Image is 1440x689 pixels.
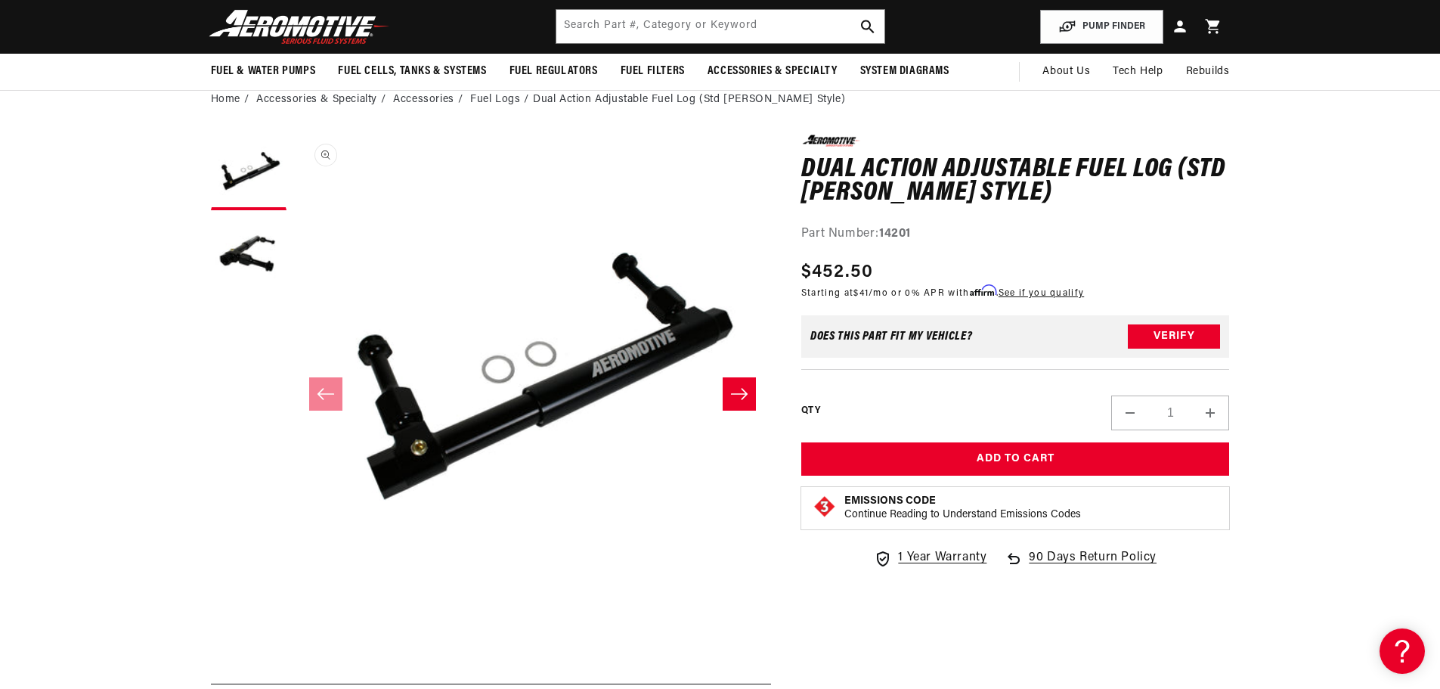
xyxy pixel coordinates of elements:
a: Home [211,92,240,108]
button: Verify [1128,324,1220,349]
span: Affirm [970,285,996,296]
li: Dual Action Adjustable Fuel Log (Std [PERSON_NAME] Style) [533,92,845,108]
a: Fuel Logs [470,92,520,108]
a: 90 Days Return Policy [1005,548,1157,583]
button: Add to Cart [801,442,1230,476]
img: Aeromotive [205,9,394,45]
nav: breadcrumbs [211,92,1230,108]
strong: 14201 [879,228,911,240]
label: QTY [801,405,820,417]
summary: Fuel Filters [609,54,696,89]
span: Rebuilds [1186,64,1230,80]
strong: Emissions Code [844,495,936,507]
summary: Rebuilds [1175,54,1241,90]
div: Does This part fit My vehicle? [810,331,973,343]
h1: Dual Action Adjustable Fuel Log (Std [PERSON_NAME] Style) [801,158,1230,206]
div: Part Number: [801,225,1230,244]
button: PUMP FINDER [1040,10,1163,44]
span: Tech Help [1113,64,1163,80]
span: Accessories & Specialty [708,64,838,79]
a: See if you qualify - Learn more about Affirm Financing (opens in modal) [999,289,1084,298]
summary: System Diagrams [849,54,961,89]
summary: Tech Help [1101,54,1174,90]
span: Fuel & Water Pumps [211,64,316,79]
media-gallery: Gallery Viewer [211,135,771,653]
button: Emissions CodeContinue Reading to Understand Emissions Codes [844,495,1081,522]
p: Starting at /mo or 0% APR with . [801,286,1084,300]
summary: Fuel Regulators [498,54,609,89]
input: Search by Part Number, Category or Keyword [556,10,884,43]
button: Load image 2 in gallery view [211,218,286,293]
span: About Us [1042,66,1090,77]
span: Fuel Regulators [509,64,598,79]
p: Continue Reading to Understand Emissions Codes [844,508,1081,522]
img: Emissions code [813,495,837,519]
span: $41 [853,289,869,298]
span: $452.50 [801,259,873,286]
a: 1 Year Warranty [874,548,986,568]
summary: Accessories & Specialty [696,54,849,89]
li: Accessories & Specialty [256,92,389,108]
a: Accessories [393,92,454,108]
span: 90 Days Return Policy [1029,548,1157,583]
button: search button [851,10,884,43]
span: System Diagrams [860,64,949,79]
span: Fuel Filters [621,64,685,79]
a: About Us [1031,54,1101,90]
summary: Fuel Cells, Tanks & Systems [327,54,497,89]
span: 1 Year Warranty [898,548,986,568]
summary: Fuel & Water Pumps [200,54,327,89]
button: Slide left [309,377,342,411]
span: Fuel Cells, Tanks & Systems [338,64,486,79]
button: Load image 1 in gallery view [211,135,286,210]
button: Slide right [723,377,756,411]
